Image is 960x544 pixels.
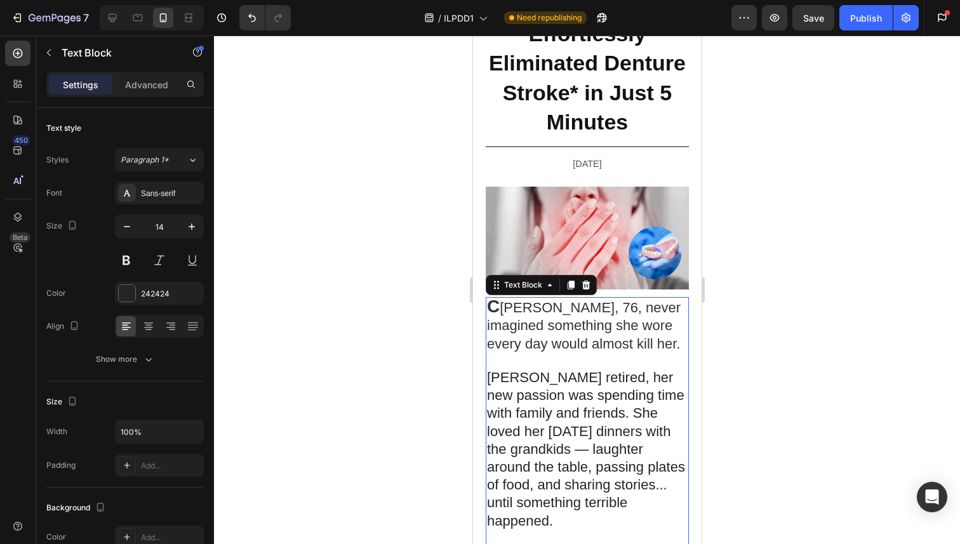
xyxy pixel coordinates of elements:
[444,11,474,25] span: ILPDD1
[125,78,168,91] p: Advanced
[46,394,80,411] div: Size
[10,232,30,242] div: Beta
[13,151,216,254] img: lll-ezgif.com-png-to-webp-converter.webp
[141,460,201,472] div: Add...
[63,78,98,91] p: Settings
[14,264,208,315] span: [PERSON_NAME], 76, never imagined something she wore every day would almost kill her.
[115,149,204,171] button: Paragraph 1*
[46,187,62,199] div: Font
[517,12,582,23] span: Need republishing
[438,11,441,25] span: /
[12,135,30,145] div: 450
[100,123,129,133] span: [DATE]
[83,10,89,25] p: 7
[14,334,212,493] span: [PERSON_NAME] retired, her new passion was spending time with family and friends. She loved her [...
[46,123,81,134] div: Text style
[917,482,947,512] div: Open Intercom Messenger
[116,420,203,443] input: Auto
[473,36,702,544] iframe: Design area
[46,154,69,166] div: Styles
[96,353,155,366] div: Show more
[839,5,893,30] button: Publish
[46,288,66,299] div: Color
[46,218,80,235] div: Size
[14,261,27,281] strong: C
[46,531,66,543] div: Color
[46,318,82,335] div: Align
[141,288,201,300] div: 242424
[141,188,201,199] div: Sans-serif
[46,500,108,517] div: Background
[5,5,95,30] button: 7
[792,5,834,30] button: Save
[46,460,76,471] div: Padding
[141,532,201,543] div: Add...
[46,348,204,371] button: Show more
[29,244,72,255] div: Text Block
[46,426,67,437] div: Width
[850,11,882,25] div: Publish
[239,5,291,30] div: Undo/Redo
[121,154,169,166] span: Paragraph 1*
[62,45,170,60] p: Text Block
[803,13,824,23] span: Save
